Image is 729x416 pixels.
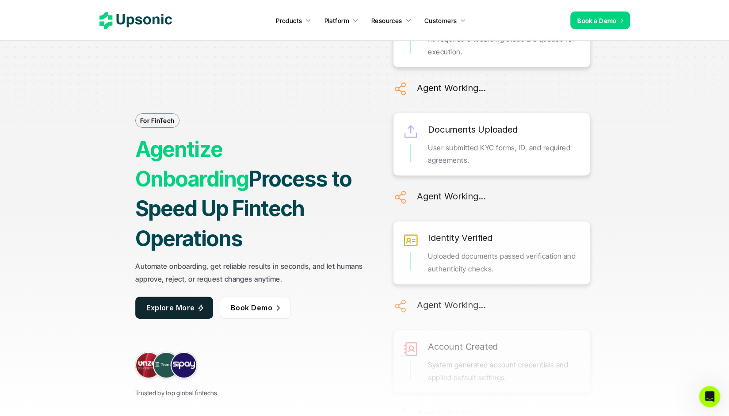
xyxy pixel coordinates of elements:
p: Products [276,16,302,25]
p: Platform [324,16,349,25]
h6: Agent Working... [417,298,486,313]
p: Customers [424,16,457,25]
p: Uploaded documents passed verification and authenticity checks. [428,250,581,275]
a: Explore More [135,297,213,319]
a: Book Demo [219,297,290,319]
p: Trusted by top global fintechs [135,387,217,398]
strong: Automate onboarding, get reliable results in seconds, and let humans approve, reject, or request ... [135,262,365,283]
span: Book a Demo [577,17,617,24]
p: System generated account credentials and applied default settings. [428,359,581,384]
iframe: Intercom live chat [699,386,720,407]
strong: Process to Speed Up Fintech Operations [135,166,355,251]
h6: Identity Verified [428,230,492,245]
h6: Agent Working... [417,80,486,95]
h6: Agent Working... [417,189,486,204]
p: All required onboarding steps are queued for execution. [428,33,581,58]
strong: Agentize Onboarding [135,136,248,192]
h6: Documents Uploaded [428,122,517,137]
p: Resources [371,16,402,25]
h6: Account Created [428,339,498,354]
span: Book Demo [230,303,272,312]
span: Explore More [146,303,195,312]
p: User submitted KYC forms, ID, and required agreements. [428,141,581,167]
a: Products [271,12,317,28]
p: For FinTech [140,116,175,125]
